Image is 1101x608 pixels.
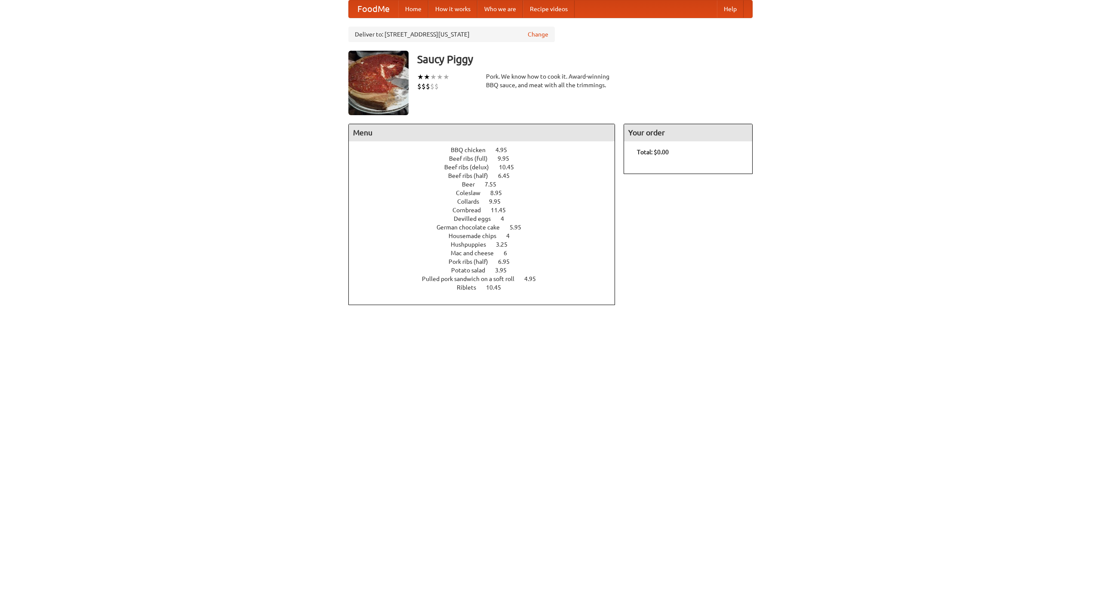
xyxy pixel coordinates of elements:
li: $ [417,82,421,91]
span: 10.45 [486,284,510,291]
a: Beer 7.55 [462,181,512,188]
a: Collards 9.95 [457,198,517,205]
span: 9.95 [498,155,518,162]
span: 5.95 [510,224,530,231]
a: German chocolate cake 5.95 [437,224,537,231]
span: Beef ribs (delux) [444,164,498,171]
a: Home [398,0,428,18]
a: Beef ribs (full) 9.95 [449,155,525,162]
img: angular.jpg [348,51,409,115]
a: Who we are [477,0,523,18]
span: 3.95 [495,267,515,274]
span: 4.95 [524,275,544,282]
a: Cornbread 11.45 [452,207,522,214]
span: 3.25 [496,241,516,248]
span: 9.95 [489,198,509,205]
a: Housemade chips 4 [449,232,526,239]
li: ★ [417,72,424,82]
span: 4 [506,232,518,239]
h3: Saucy Piggy [417,51,753,68]
span: Pulled pork sandwich on a soft roll [422,275,523,282]
span: 10.45 [499,164,523,171]
a: Pork ribs (half) 6.95 [449,258,526,265]
span: Hushpuppies [451,241,495,248]
li: ★ [424,72,430,82]
a: Devilled eggs 4 [454,215,520,222]
a: Beef ribs (half) 6.45 [448,172,526,179]
a: Beef ribs (delux) 10.45 [444,164,530,171]
span: 8.95 [490,189,511,196]
span: 4 [501,215,513,222]
span: Coleslaw [456,189,489,196]
a: Pulled pork sandwich on a soft roll 4.95 [422,275,552,282]
li: ★ [443,72,449,82]
b: Total: $0.00 [637,149,669,156]
span: German chocolate cake [437,224,508,231]
span: Mac and cheese [451,250,502,257]
li: $ [421,82,426,91]
li: ★ [437,72,443,82]
a: How it works [428,0,477,18]
li: $ [426,82,430,91]
span: Devilled eggs [454,215,499,222]
span: BBQ chicken [451,147,494,153]
span: Beer [462,181,483,188]
span: 6.45 [498,172,518,179]
a: Change [528,30,548,39]
div: Deliver to: [STREET_ADDRESS][US_STATE] [348,27,555,42]
a: Hushpuppies 3.25 [451,241,523,248]
span: Potato salad [451,267,494,274]
a: BBQ chicken 4.95 [451,147,523,153]
span: Collards [457,198,488,205]
li: $ [434,82,439,91]
span: 6 [504,250,516,257]
span: 11.45 [491,207,514,214]
span: 6.95 [498,258,518,265]
h4: Menu [349,124,615,141]
a: Mac and cheese 6 [451,250,523,257]
a: FoodMe [349,0,398,18]
span: Beef ribs (full) [449,155,496,162]
h4: Your order [624,124,752,141]
span: Cornbread [452,207,489,214]
span: Pork ribs (half) [449,258,497,265]
div: Pork. We know how to cook it. Award-winning BBQ sauce, and meat with all the trimmings. [486,72,615,89]
span: 4.95 [495,147,516,153]
span: Riblets [457,284,485,291]
a: Coleslaw 8.95 [456,189,518,196]
li: $ [430,82,434,91]
li: ★ [430,72,437,82]
a: Riblets 10.45 [457,284,517,291]
a: Help [717,0,744,18]
a: Recipe videos [523,0,575,18]
span: Beef ribs (half) [448,172,497,179]
a: Potato salad 3.95 [451,267,523,274]
span: Housemade chips [449,232,505,239]
span: 7.55 [485,181,505,188]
